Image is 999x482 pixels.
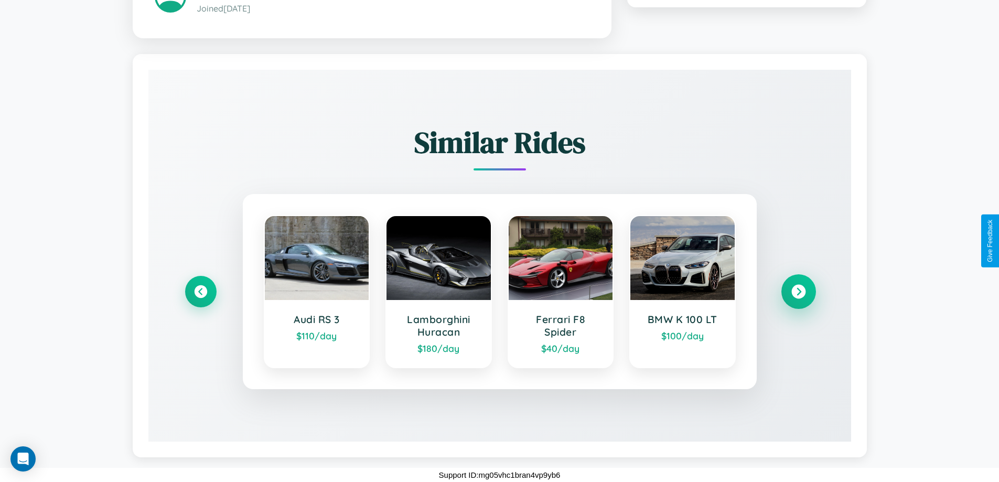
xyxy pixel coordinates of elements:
a: Audi RS 3$110/day [264,215,370,368]
h3: Lamborghini Huracan [397,313,480,338]
h3: BMW K 100 LT [641,313,724,326]
div: $ 100 /day [641,330,724,341]
div: $ 180 /day [397,342,480,354]
div: $ 110 /day [275,330,359,341]
div: $ 40 /day [519,342,603,354]
a: BMW K 100 LT$100/day [629,215,736,368]
div: Give Feedback [986,220,994,262]
h3: Audi RS 3 [275,313,359,326]
p: Joined [DATE] [197,1,589,16]
h2: Similar Rides [185,122,814,163]
h3: Ferrari F8 Spider [519,313,603,338]
p: Support ID: mg05vhc1bran4vp9yb6 [439,468,561,482]
a: Ferrari F8 Spider$40/day [508,215,614,368]
div: Open Intercom Messenger [10,446,36,472]
a: Lamborghini Huracan$180/day [385,215,492,368]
